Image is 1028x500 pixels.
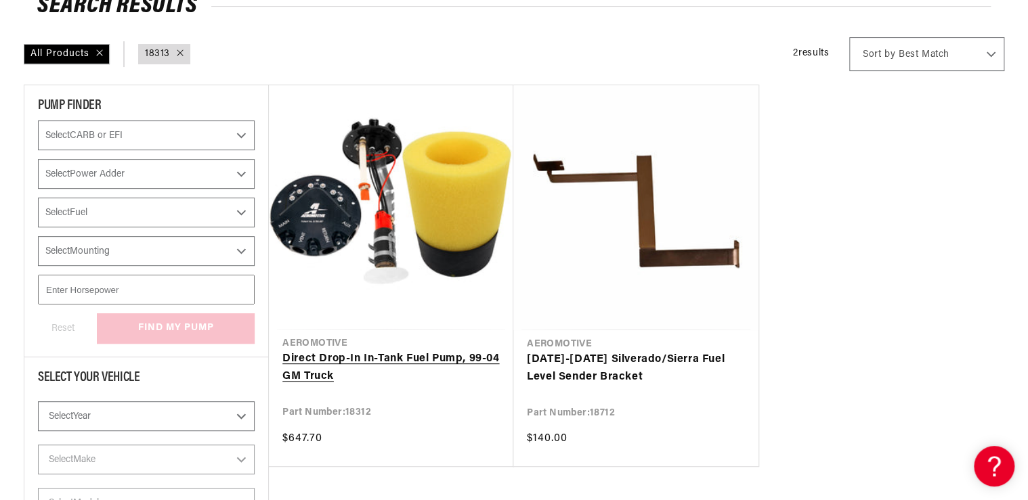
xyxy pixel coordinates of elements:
div: All Products [24,44,110,64]
input: Enter Horsepower [38,275,255,304]
span: Sort by [863,48,895,62]
a: [DATE]-[DATE] Silverado/Sierra Fuel Level Sender Bracket [527,351,745,386]
span: 2 results [793,48,829,58]
a: Direct Drop-In In-Tank Fuel Pump, 99-04 GM Truck [282,350,500,385]
select: CARB or EFI [38,120,255,150]
select: Sort by [849,37,1004,71]
select: Make [38,445,255,474]
select: Year [38,401,255,431]
span: PUMP FINDER [38,99,102,112]
select: Power Adder [38,159,255,189]
a: 18313 [145,47,170,62]
div: Select Your Vehicle [38,371,255,388]
select: Fuel [38,198,255,227]
select: Mounting [38,236,255,266]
